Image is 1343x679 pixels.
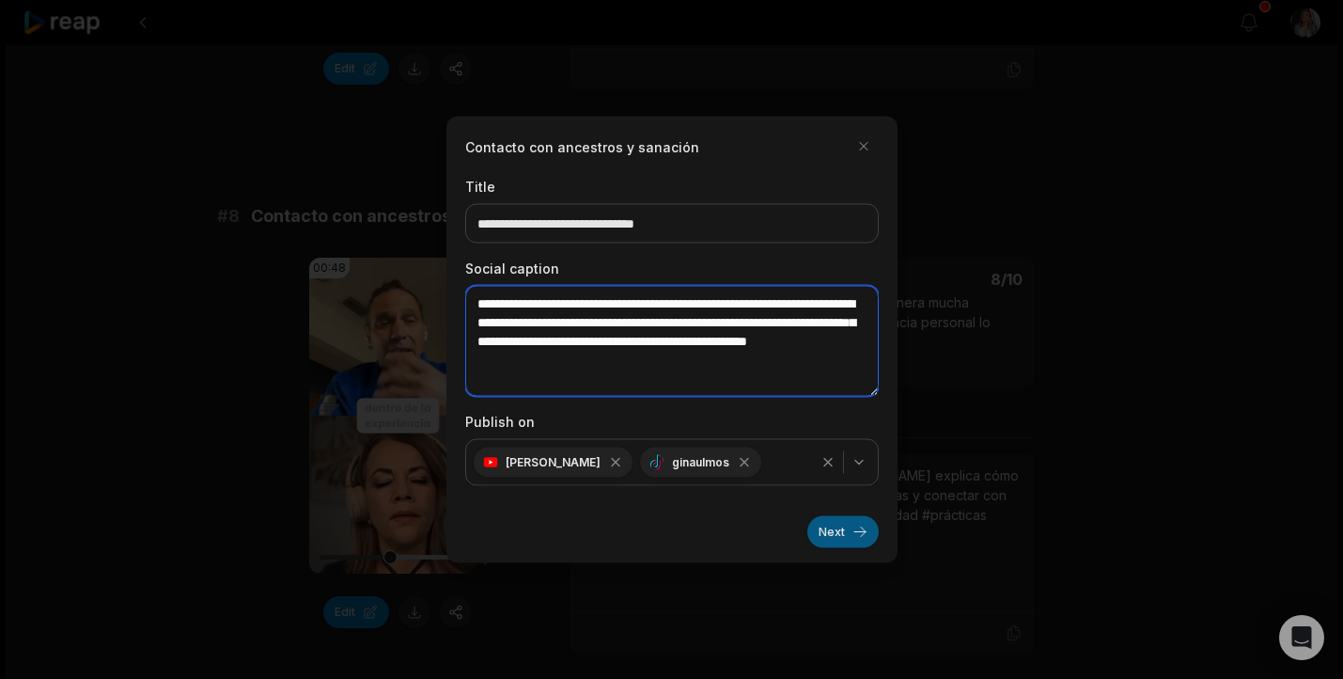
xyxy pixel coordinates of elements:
[465,412,879,432] label: Publish on
[474,448,632,478] div: [PERSON_NAME]
[465,259,879,278] label: Social caption
[640,448,761,478] div: ginaulmos
[807,516,879,548] button: Next
[465,439,879,486] button: [PERSON_NAME]ginaulmos
[465,136,699,156] h2: Contacto con ancestros y sanación
[465,177,879,197] label: Title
